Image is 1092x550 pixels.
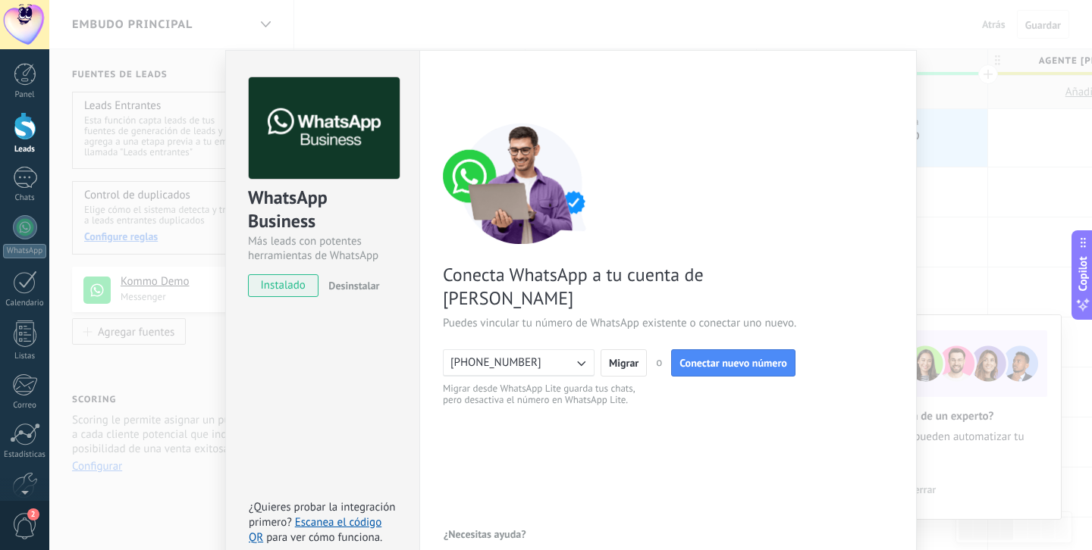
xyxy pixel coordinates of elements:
button: Migrar [601,349,647,377]
div: Más leads con potentes herramientas de WhatsApp [248,234,397,263]
div: Estadísticas [3,450,47,460]
img: logo_main.png [249,77,400,180]
div: Chats [3,193,47,203]
span: Conectar nuevo número [679,358,787,368]
button: ¿Necesitas ayuda? [443,523,527,545]
span: 2 [27,508,39,520]
span: instalado [249,274,318,297]
div: Panel [3,90,47,100]
span: Copilot [1075,257,1090,292]
div: Correo [3,401,47,411]
button: [PHONE_NUMBER] [443,349,595,377]
span: Migrar [609,358,639,368]
div: WhatsApp Business [248,186,397,234]
span: para ver cómo funciona. [266,530,382,545]
div: WhatsApp [3,244,46,258]
span: ¿Quieres probar la integración primero? [249,500,396,530]
span: [PHONE_NUMBER] [450,355,541,370]
span: Puedes vincular tu número de WhatsApp existente o conectar uno nuevo. [443,316,796,331]
div: Calendario [3,298,47,308]
span: o [656,355,662,370]
button: Conectar nuevo número [671,349,795,377]
span: Conecta WhatsApp a tu cuenta de [PERSON_NAME] [443,263,804,310]
button: Desinstalar [322,274,379,297]
span: Desinstalar [328,279,379,292]
img: connect number [443,123,602,244]
div: Leads [3,145,47,155]
span: ¿Necesitas ayuda? [444,529,526,539]
span: Migrar desde WhatsApp Lite guarda tus chats, pero desactiva el número en WhatsApp Lite. [443,383,653,405]
div: Listas [3,352,47,361]
a: Escanea el código QR [249,515,381,545]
